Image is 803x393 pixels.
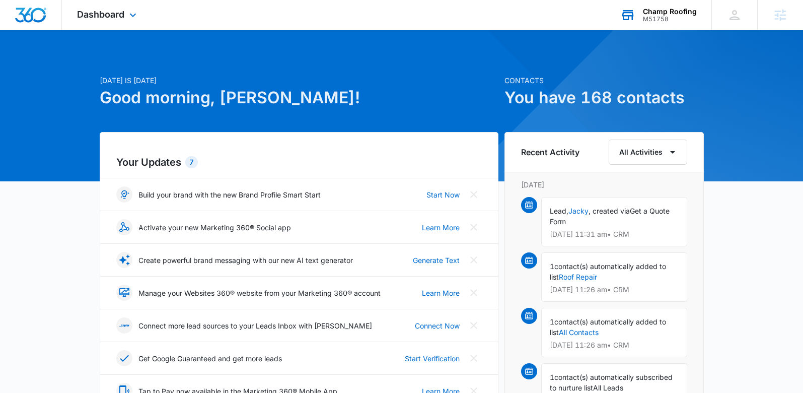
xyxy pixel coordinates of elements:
[426,189,460,200] a: Start Now
[466,252,482,268] button: Close
[504,75,704,86] p: Contacts
[100,86,498,110] h1: Good morning, [PERSON_NAME]!
[185,156,198,168] div: 7
[550,286,679,293] p: [DATE] 11:26 am • CRM
[466,219,482,235] button: Close
[568,207,589,215] a: Jacky
[550,207,568,215] span: Lead,
[550,317,666,337] span: contact(s) automatically added to list
[415,320,460,331] a: Connect Now
[609,140,687,165] button: All Activities
[138,255,353,266] p: Create powerful brand messaging with our new AI text generator
[405,353,460,364] a: Start Verification
[550,342,679,349] p: [DATE] 11:26 am • CRM
[550,373,673,392] span: contact(s) automatically subscribed to nurture list
[466,285,482,301] button: Close
[422,222,460,233] a: Learn More
[138,222,291,233] p: Activate your new Marketing 360® Social app
[138,288,381,298] p: Manage your Websites 360® website from your Marketing 360® account
[559,273,597,281] a: Roof Repair
[138,353,282,364] p: Get Google Guaranteed and get more leads
[504,86,704,110] h1: You have 168 contacts
[521,179,687,190] p: [DATE]
[77,9,124,20] span: Dashboard
[100,75,498,86] p: [DATE] is [DATE]
[466,350,482,366] button: Close
[521,146,579,158] h6: Recent Activity
[643,8,697,16] div: account name
[138,189,321,200] p: Build your brand with the new Brand Profile Smart Start
[589,207,630,215] span: , created via
[643,16,697,23] div: account id
[550,262,554,271] span: 1
[550,231,679,238] p: [DATE] 11:31 am • CRM
[593,383,623,392] span: All Leads
[413,255,460,266] a: Generate Text
[116,155,482,170] h2: Your Updates
[559,328,599,337] a: All Contacts
[550,373,554,381] span: 1
[466,186,482,203] button: Close
[466,317,482,334] button: Close
[422,288,460,298] a: Learn More
[550,262,666,281] span: contact(s) automatically added to list
[550,317,554,326] span: 1
[138,320,372,331] p: Connect more lead sources to your Leads Inbox with [PERSON_NAME]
